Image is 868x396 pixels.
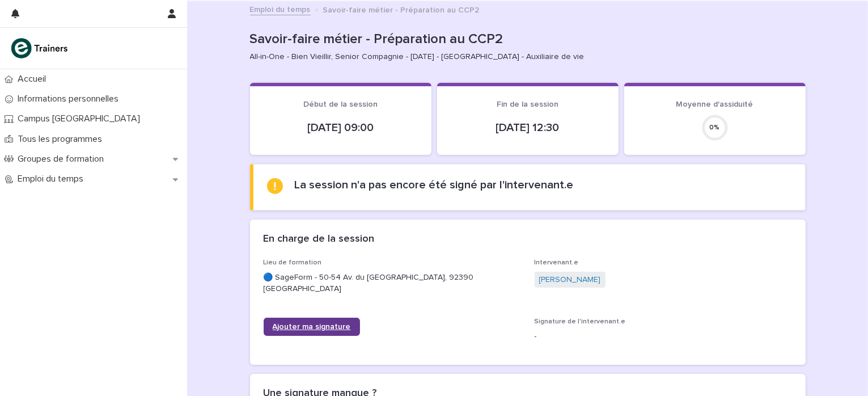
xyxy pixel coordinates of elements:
p: Tous les programmes [13,134,111,145]
p: Emploi du temps [13,174,92,184]
span: Intervenant.e [535,259,579,266]
span: Fin de la session [497,100,558,108]
p: - [535,331,792,343]
p: Campus [GEOGRAPHIC_DATA] [13,113,149,124]
p: Savoir-faire métier - Préparation au CCP2 [250,31,801,48]
span: Ajouter ma signature [273,323,351,331]
p: [DATE] 12:30 [451,121,605,134]
p: Groupes de formation [13,154,113,165]
img: K0CqGN7SDeD6s4JG8KQk [9,37,71,60]
span: Début de la session [303,100,378,108]
a: Emploi du temps [250,2,311,15]
div: 0 % [701,124,729,132]
p: Savoir-faire métier - Préparation au CCP2 [323,3,480,15]
span: Moyenne d'assiduité [676,100,753,108]
p: Informations personnelles [13,94,128,104]
span: Lieu de formation [264,259,322,266]
p: All-in-One - Bien Vieillir, Senior Compagnie - [DATE] - [GEOGRAPHIC_DATA] - Auxiliaire de vie [250,52,797,62]
h2: En charge de la session [264,233,375,246]
a: Ajouter ma signature [264,318,360,336]
p: [DATE] 09:00 [264,121,418,134]
p: Accueil [13,74,55,85]
span: Signature de l'intervenant.e [535,318,626,325]
p: 🔵 SageForm - 50-54 Av. du [GEOGRAPHIC_DATA], 92390 [GEOGRAPHIC_DATA] [264,272,521,296]
h2: La session n'a pas encore été signé par l'intervenant.e [294,178,573,192]
a: [PERSON_NAME] [539,274,601,286]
